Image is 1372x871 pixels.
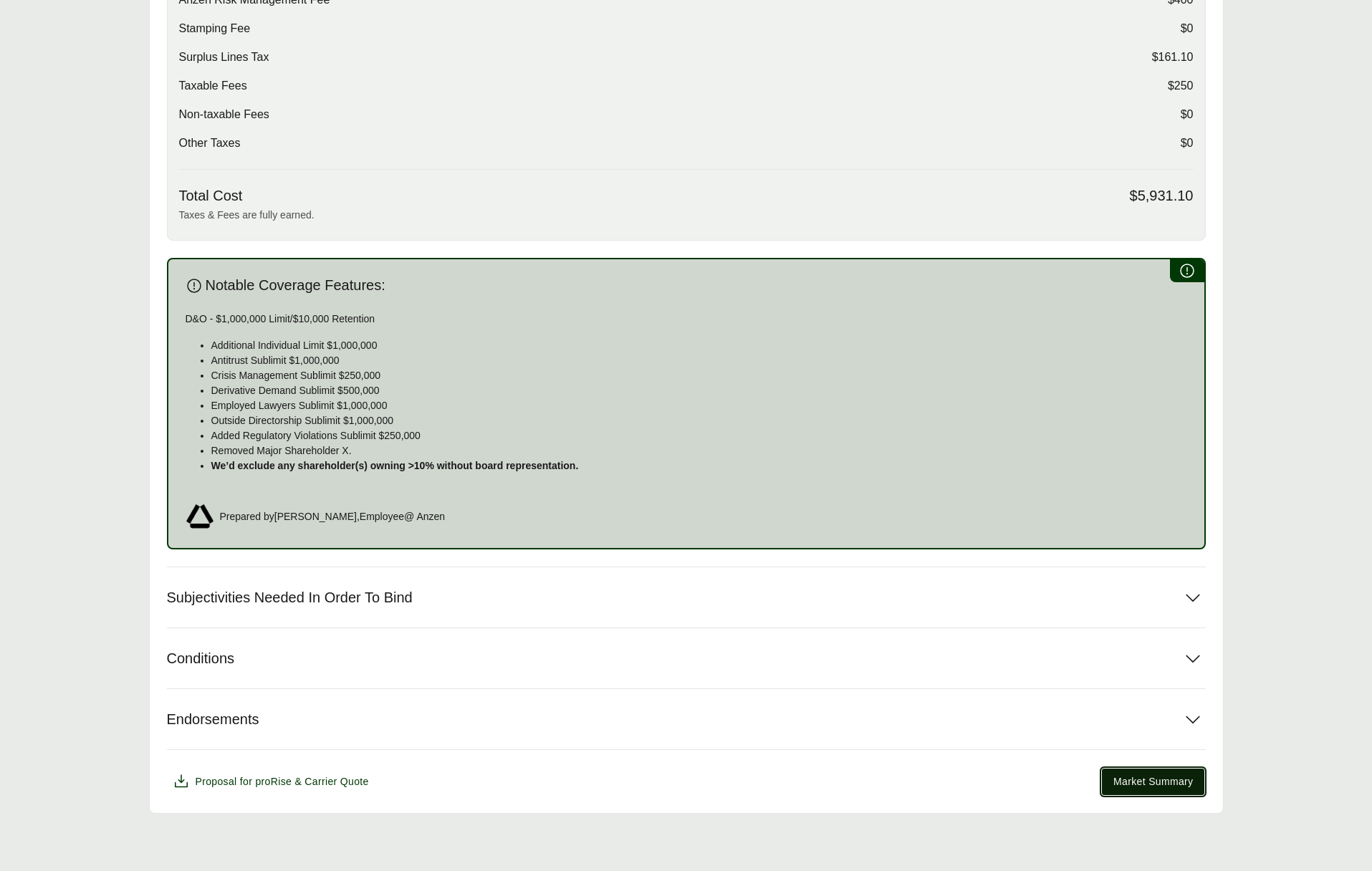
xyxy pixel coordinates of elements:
[167,628,1206,688] button: Conditions
[167,589,413,607] span: Subjectivities Needed In Order To Bind
[1130,187,1194,205] span: $5,931.10
[179,187,243,205] span: Total Cost
[255,776,292,787] span: proRise
[167,650,235,668] span: Conditions
[1113,774,1193,789] span: Market Summary
[1181,20,1194,37] span: $0
[196,774,369,789] span: Proposal for
[1152,49,1194,66] span: $161.10
[211,428,1187,443] p: Added Regulatory Violations Sublimit $250,000
[294,776,368,787] span: & Carrier Quote
[1168,77,1194,95] span: $250
[211,398,1187,413] p: Employed Lawyers Sublimit $1,000,000
[179,49,269,66] span: Surplus Lines Tax
[186,312,1187,327] p: D&O - $1,000,000 Limit/$10,000 Retention
[211,443,1187,458] p: Removed Major Shareholder X.
[211,413,1187,428] p: Outside Directorship Sublimit $1,000,000
[1181,135,1194,152] span: $0
[206,276,385,294] span: Notable Coverage Features:
[211,383,1187,398] p: Derivative Demand Sublimit $500,000
[1101,768,1205,796] button: Market Summary
[179,106,269,123] span: Non-taxable Fees
[179,77,247,95] span: Taxable Fees
[179,208,1194,223] p: Taxes & Fees are fully earned.
[220,509,446,524] span: Prepared by [PERSON_NAME] , Employee @ Anzen
[167,567,1206,627] button: Subjectivities Needed In Order To Bind
[167,767,375,796] button: Proposal for proRise & Carrier Quote
[1181,106,1194,123] span: $0
[211,368,1187,383] p: Crisis Management Sublimit $250,000
[179,20,251,37] span: Stamping Fee
[211,460,579,471] strong: We’d exclude any shareholder(s) owning >10% without board representation.
[211,353,1187,368] p: Antitrust Sublimit $1,000,000
[179,135,241,152] span: Other Taxes
[211,338,1187,353] p: Additional Individual Limit $1,000,000
[167,689,1206,749] button: Endorsements
[167,711,259,728] span: Endorsements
